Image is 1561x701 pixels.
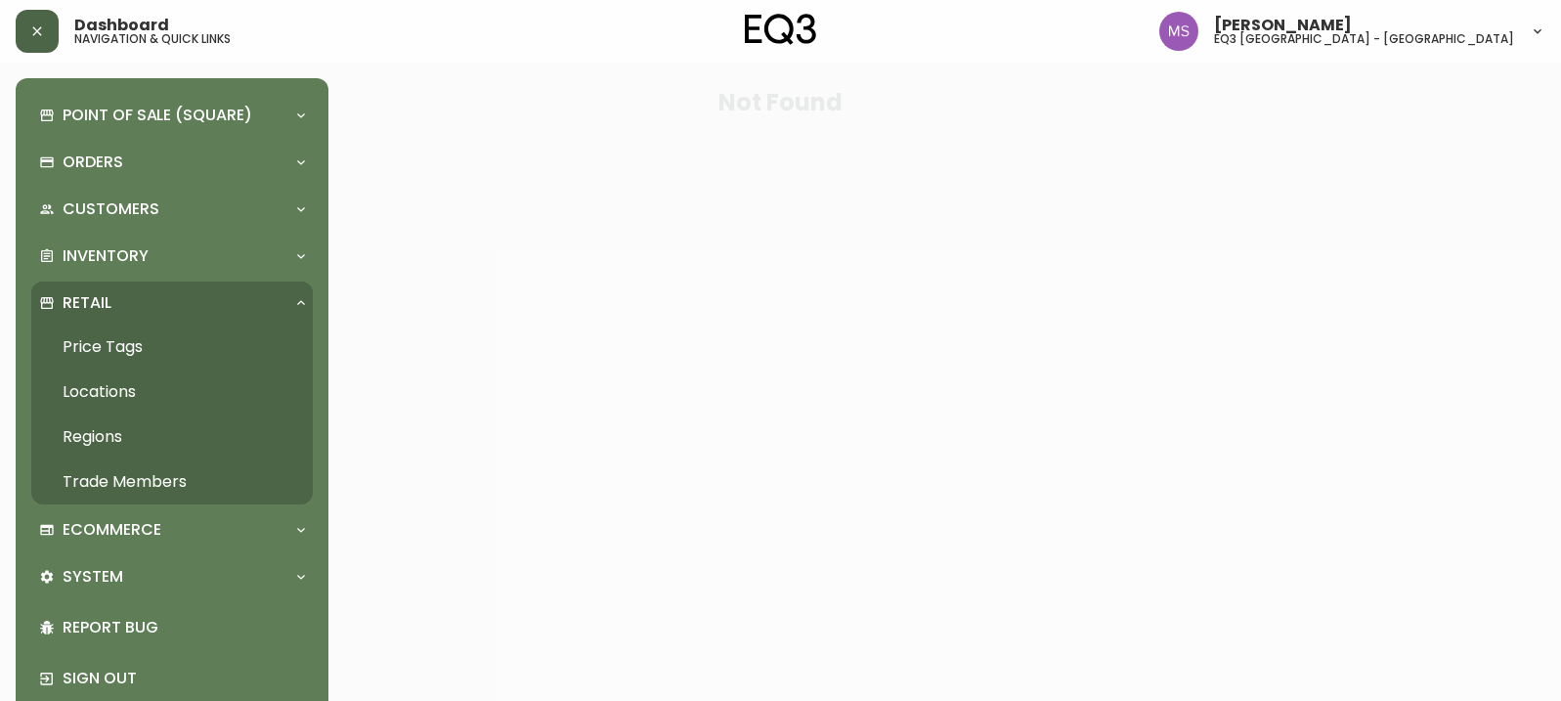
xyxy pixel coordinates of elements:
[31,555,313,598] div: System
[31,508,313,551] div: Ecommerce
[31,325,313,370] a: Price Tags
[63,198,159,220] p: Customers
[31,188,313,231] div: Customers
[31,415,313,460] a: Regions
[31,602,313,653] div: Report Bug
[1214,33,1514,45] h5: eq3 [GEOGRAPHIC_DATA] - [GEOGRAPHIC_DATA]
[63,152,123,173] p: Orders
[74,18,169,33] span: Dashboard
[31,282,313,325] div: Retail
[63,245,149,267] p: Inventory
[63,105,252,126] p: Point of Sale (Square)
[745,14,817,45] img: logo
[63,617,305,638] p: Report Bug
[63,566,123,588] p: System
[31,141,313,184] div: Orders
[63,668,305,689] p: Sign Out
[1214,18,1352,33] span: [PERSON_NAME]
[63,519,161,541] p: Ecommerce
[31,460,313,504] a: Trade Members
[31,235,313,278] div: Inventory
[63,292,111,314] p: Retail
[1159,12,1198,51] img: 1b6e43211f6f3cc0b0729c9049b8e7af
[31,370,313,415] a: Locations
[31,94,313,137] div: Point of Sale (Square)
[74,33,231,45] h5: navigation & quick links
